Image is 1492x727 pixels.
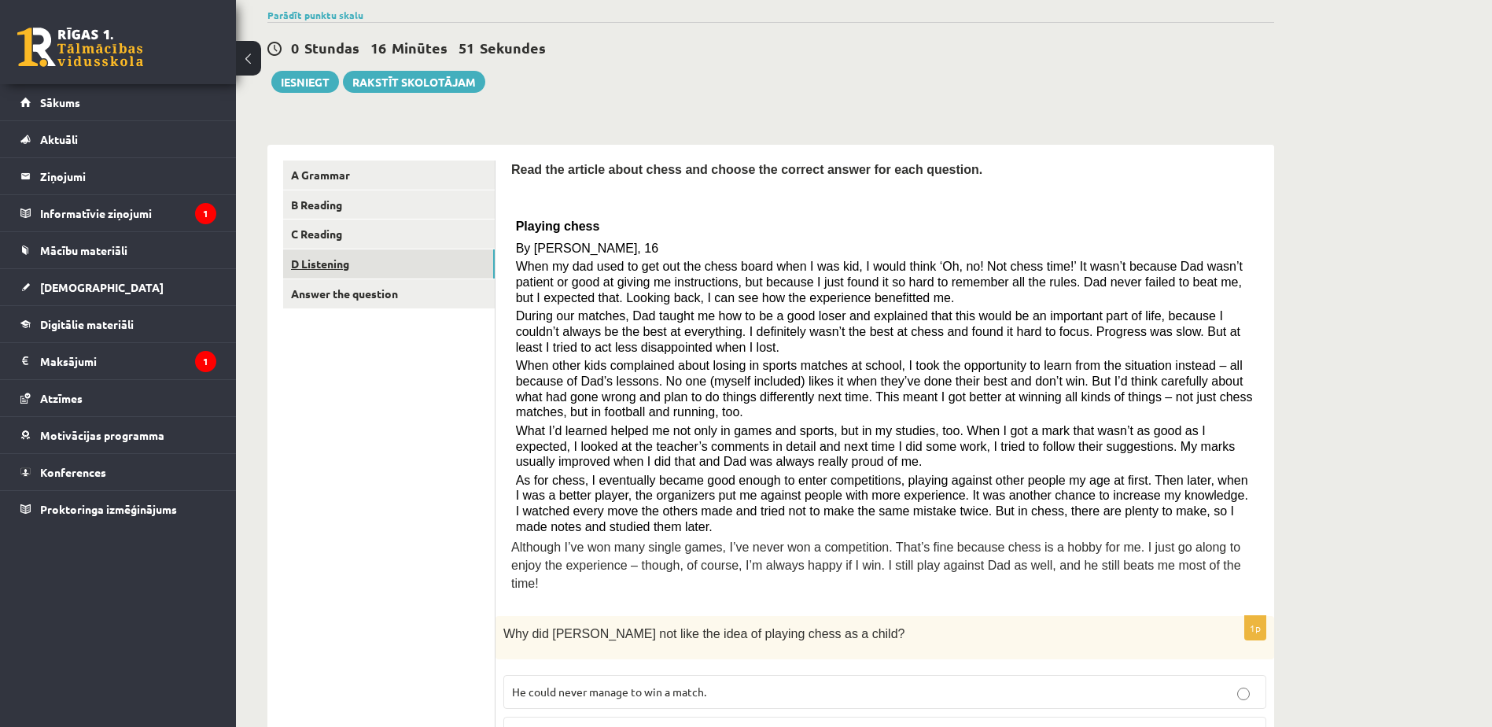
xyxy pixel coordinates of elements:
[40,95,80,109] span: Sākums
[40,317,134,331] span: Digitālie materiāli
[1244,615,1266,640] p: 1p
[283,220,495,249] a: C Reading
[343,71,485,93] a: Rakstīt skolotājam
[195,351,216,372] i: 1
[511,541,1241,589] span: Although I’ve won many single games, I’ve never won a competition. That’s fine because chess is a...
[516,309,1240,353] span: During our matches, Dad taught me how to be a good loser and explained that this would be an impo...
[20,343,216,379] a: Maksājumi1
[291,39,299,57] span: 0
[283,279,495,308] a: Answer the question
[512,685,706,699] span: He could never manage to win a match.
[20,232,216,268] a: Mācību materiāli
[40,391,83,405] span: Atzīmes
[283,249,495,279] a: D Listening
[480,39,546,57] span: Sekundes
[40,243,127,257] span: Mācību materiāli
[267,9,363,21] a: Parādīt punktu skalu
[370,39,386,57] span: 16
[503,627,904,640] span: Why did [PERSON_NAME] not like the idea of playing chess as a child?
[40,280,164,294] span: [DEMOGRAPHIC_DATA]
[40,465,106,479] span: Konferences
[516,242,658,255] span: By [PERSON_NAME], 16
[40,132,78,146] span: Aktuāli
[516,260,1243,304] span: When my dad used to get out the chess board when I was kid, I would think ‘Oh, no! Not chess time...
[516,424,1236,468] span: What I’d learned helped me not only in games and sports, but in my studies, too. When I got a mar...
[40,195,216,231] legend: Informatīvie ziņojumi
[20,380,216,416] a: Atzīmes
[511,163,982,176] span: Read the article about chess and choose the correct answer for each question.
[20,195,216,231] a: Informatīvie ziņojumi1
[40,158,216,194] legend: Ziņojumi
[304,39,359,57] span: Stundas
[20,491,216,527] a: Proktoringa izmēģinājums
[1237,688,1250,700] input: He could never manage to win a match.
[516,359,1253,419] span: When other kids complained about losing in sports matches at school, I took the opportunity to le...
[195,203,216,224] i: 1
[20,121,216,157] a: Aktuāli
[283,161,495,190] a: A Grammar
[17,28,143,67] a: Rīgas 1. Tālmācības vidusskola
[20,417,216,453] a: Motivācijas programma
[40,428,164,442] span: Motivācijas programma
[516,220,600,233] span: Playing chess
[392,39,448,57] span: Minūtes
[40,343,216,379] legend: Maksājumi
[459,39,474,57] span: 51
[20,269,216,305] a: [DEMOGRAPHIC_DATA]
[20,158,216,194] a: Ziņojumi
[40,502,177,516] span: Proktoringa izmēģinājums
[283,190,495,220] a: B Reading
[20,84,216,120] a: Sākums
[20,306,216,342] a: Digitālie materiāli
[271,71,339,93] button: Iesniegt
[20,454,216,490] a: Konferences
[516,474,1248,533] span: As for chess, I eventually became good enough to enter competitions, playing against other people...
